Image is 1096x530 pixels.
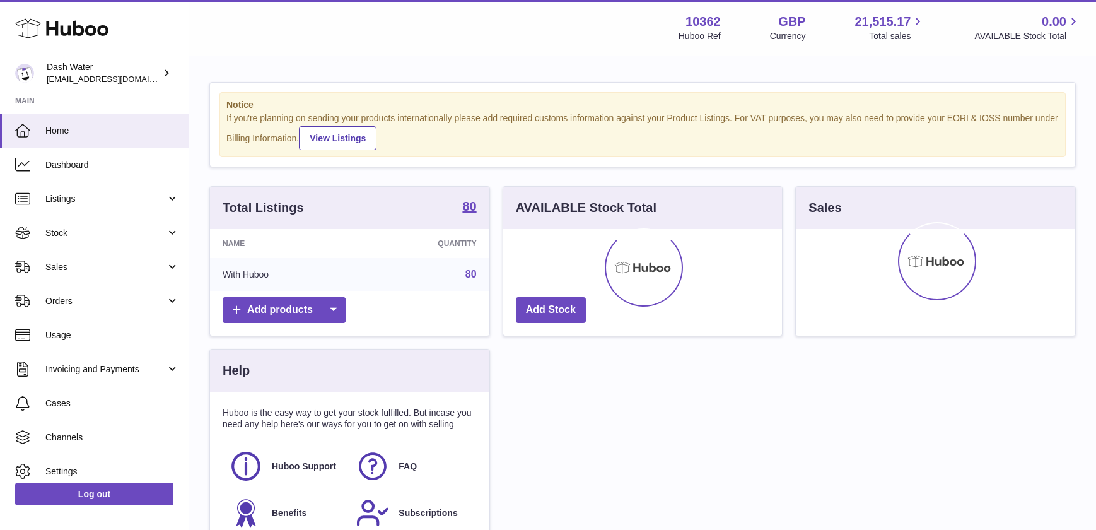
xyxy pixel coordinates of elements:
h3: Sales [808,199,841,216]
div: Currency [770,30,806,42]
span: FAQ [399,461,417,473]
span: Channels [45,432,179,444]
img: orders@dash-water.com [15,64,34,83]
a: 21,515.17 Total sales [854,13,925,42]
a: 80 [465,269,477,280]
a: Add products [223,297,346,323]
span: 21,515.17 [854,13,911,30]
span: Home [45,125,179,137]
span: Stock [45,227,166,239]
p: Huboo is the easy way to get your stock fulfilled. But incase you need any help here's our ways f... [223,407,477,431]
span: Subscriptions [399,507,457,519]
strong: 80 [462,200,476,213]
span: [EMAIL_ADDRESS][DOMAIN_NAME] [47,74,185,84]
span: Benefits [272,507,306,519]
div: Dash Water [47,61,160,85]
span: Settings [45,466,179,478]
span: Huboo Support [272,461,336,473]
span: Invoicing and Payments [45,363,166,375]
strong: Notice [226,99,1059,111]
th: Quantity [358,229,489,258]
a: Log out [15,483,173,505]
th: Name [210,229,358,258]
strong: 10362 [685,13,721,30]
h3: AVAILABLE Stock Total [516,199,656,216]
span: Usage [45,329,179,341]
span: Cases [45,397,179,409]
a: Subscriptions [356,496,470,530]
span: Sales [45,261,166,273]
div: Huboo Ref [679,30,721,42]
span: Orders [45,295,166,307]
div: If you're planning on sending your products internationally please add required customs informati... [226,112,1059,150]
span: Total sales [869,30,925,42]
span: Dashboard [45,159,179,171]
h3: Total Listings [223,199,304,216]
span: Listings [45,193,166,205]
a: Huboo Support [229,449,343,483]
a: View Listings [299,126,376,150]
span: AVAILABLE Stock Total [974,30,1081,42]
a: 0.00 AVAILABLE Stock Total [974,13,1081,42]
span: 0.00 [1042,13,1066,30]
h3: Help [223,362,250,379]
a: FAQ [356,449,470,483]
td: With Huboo [210,258,358,291]
strong: GBP [778,13,805,30]
a: Add Stock [516,297,586,323]
a: 80 [462,200,476,215]
a: Benefits [229,496,343,530]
